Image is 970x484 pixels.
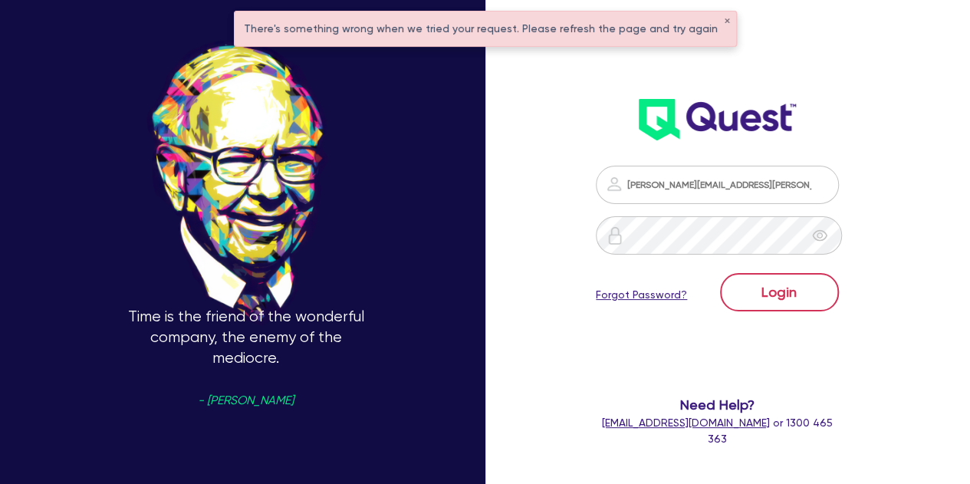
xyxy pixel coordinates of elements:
[235,12,736,46] div: There's something wrong when we tried your request. Please refresh the page and try again
[596,287,687,303] a: Forgot Password?
[602,417,770,429] a: [EMAIL_ADDRESS][DOMAIN_NAME]
[720,273,839,311] button: Login
[639,99,796,140] img: wH2k97JdezQIQAAAABJRU5ErkJggg==
[596,166,838,204] input: Email address
[596,394,838,415] span: Need Help?
[606,226,624,245] img: icon-password
[724,18,730,25] button: ✕
[602,417,833,445] span: or 1300 465 363
[812,228,827,243] span: eye
[605,175,623,193] img: icon-password
[198,395,294,407] span: - [PERSON_NAME]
